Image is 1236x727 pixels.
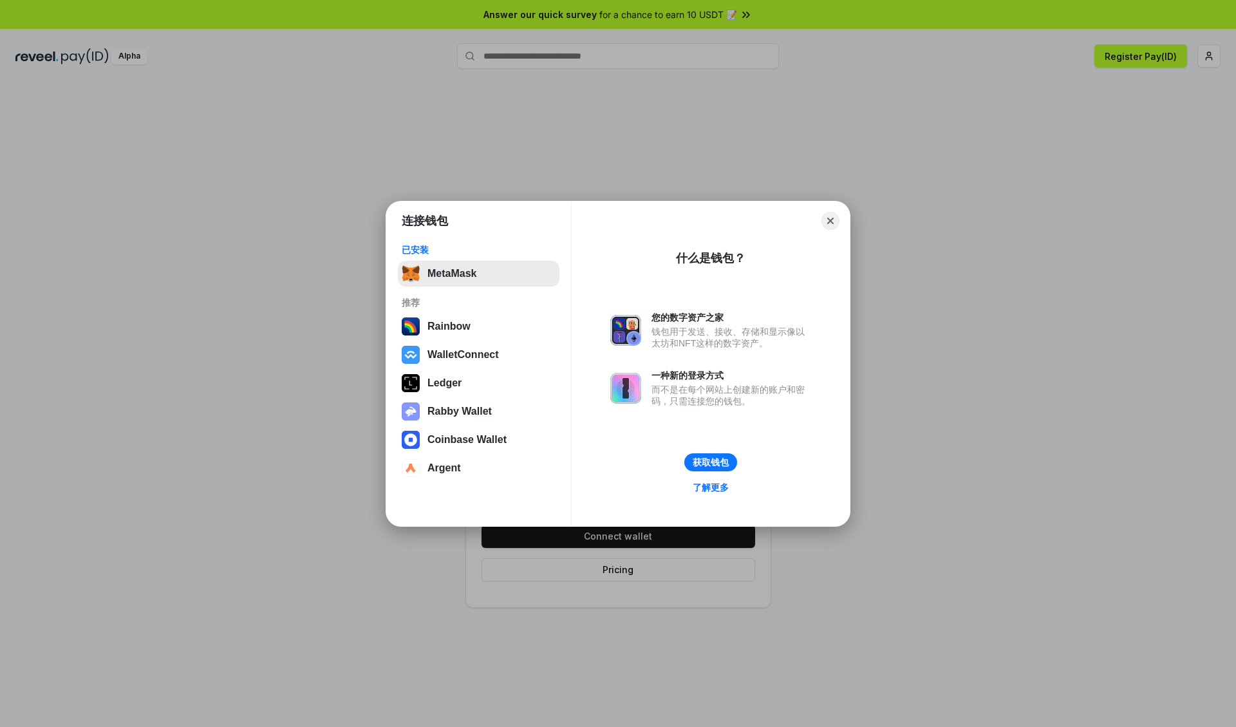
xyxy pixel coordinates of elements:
[693,482,729,493] div: 了解更多
[610,315,641,346] img: svg+xml,%3Csvg%20xmlns%3D%22http%3A%2F%2Fwww.w3.org%2F2000%2Fsvg%22%20fill%3D%22none%22%20viewBox...
[402,265,420,283] img: svg+xml,%3Csvg%20fill%3D%22none%22%20height%3D%2233%22%20viewBox%3D%220%200%2035%2033%22%20width%...
[685,479,736,496] a: 了解更多
[651,370,811,381] div: 一种新的登录方式
[427,321,471,332] div: Rainbow
[651,326,811,349] div: 钱包用于发送、接收、存储和显示像以太坊和NFT这样的数字资产。
[684,453,737,471] button: 获取钱包
[402,431,420,449] img: svg+xml,%3Csvg%20width%3D%2228%22%20height%3D%2228%22%20viewBox%3D%220%200%2028%2028%22%20fill%3D...
[427,406,492,417] div: Rabby Wallet
[402,402,420,420] img: svg+xml,%3Csvg%20xmlns%3D%22http%3A%2F%2Fwww.w3.org%2F2000%2Fsvg%22%20fill%3D%22none%22%20viewBox...
[402,459,420,477] img: svg+xml,%3Csvg%20width%3D%2228%22%20height%3D%2228%22%20viewBox%3D%220%200%2028%2028%22%20fill%3D...
[398,314,559,339] button: Rainbow
[402,213,448,229] h1: 连接钱包
[427,268,476,279] div: MetaMask
[398,455,559,481] button: Argent
[427,349,499,361] div: WalletConnect
[427,434,507,446] div: Coinbase Wallet
[821,212,839,230] button: Close
[402,317,420,335] img: svg+xml,%3Csvg%20width%3D%22120%22%20height%3D%22120%22%20viewBox%3D%220%200%20120%20120%22%20fil...
[398,399,559,424] button: Rabby Wallet
[427,377,462,389] div: Ledger
[402,346,420,364] img: svg+xml,%3Csvg%20width%3D%2228%22%20height%3D%2228%22%20viewBox%3D%220%200%2028%2028%22%20fill%3D...
[402,374,420,392] img: svg+xml,%3Csvg%20xmlns%3D%22http%3A%2F%2Fwww.w3.org%2F2000%2Fsvg%22%20width%3D%2228%22%20height%3...
[402,297,556,308] div: 推荐
[398,261,559,287] button: MetaMask
[693,457,729,468] div: 获取钱包
[402,244,556,256] div: 已安装
[610,373,641,404] img: svg+xml,%3Csvg%20xmlns%3D%22http%3A%2F%2Fwww.w3.org%2F2000%2Fsvg%22%20fill%3D%22none%22%20viewBox...
[398,370,559,396] button: Ledger
[398,342,559,368] button: WalletConnect
[676,250,745,266] div: 什么是钱包？
[398,427,559,453] button: Coinbase Wallet
[427,462,461,474] div: Argent
[651,384,811,407] div: 而不是在每个网站上创建新的账户和密码，只需连接您的钱包。
[651,312,811,323] div: 您的数字资产之家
